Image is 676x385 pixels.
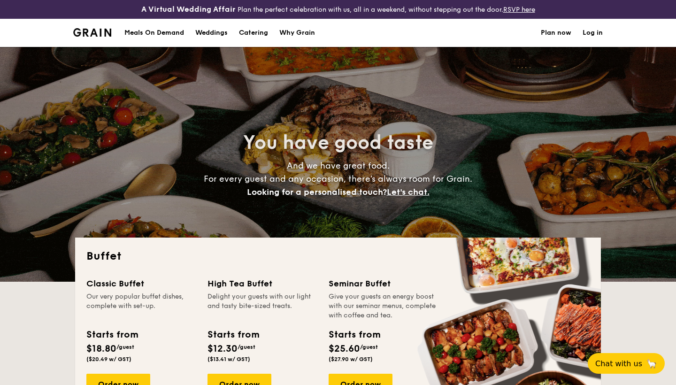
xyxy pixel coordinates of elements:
[239,19,268,47] h1: Catering
[207,343,238,354] span: $12.30
[86,249,590,264] h2: Buffet
[387,187,430,197] span: Let's chat.
[279,19,315,47] div: Why Grain
[86,356,131,362] span: ($20.49 w/ GST)
[503,6,535,14] a: RSVP here
[207,328,259,342] div: Starts from
[329,277,438,290] div: Seminar Buffet
[86,292,196,320] div: Our very popular buffet dishes, complete with set-up.
[86,328,138,342] div: Starts from
[124,19,184,47] div: Meals On Demand
[360,344,378,350] span: /guest
[329,343,360,354] span: $25.60
[238,344,255,350] span: /guest
[113,4,563,15] div: Plan the perfect celebration with us, all in a weekend, without stepping out the door.
[73,28,111,37] a: Logotype
[329,328,380,342] div: Starts from
[233,19,274,47] a: Catering
[329,356,373,362] span: ($27.90 w/ GST)
[119,19,190,47] a: Meals On Demand
[207,356,250,362] span: ($13.41 w/ GST)
[141,4,236,15] h4: A Virtual Wedding Affair
[583,19,603,47] a: Log in
[207,292,317,320] div: Delight your guests with our light and tasty bite-sized treats.
[195,19,228,47] div: Weddings
[73,28,111,37] img: Grain
[190,19,233,47] a: Weddings
[329,292,438,320] div: Give your guests an energy boost with our seminar menus, complete with coffee and tea.
[646,358,657,369] span: 🦙
[207,277,317,290] div: High Tea Buffet
[274,19,321,47] a: Why Grain
[588,353,665,374] button: Chat with us🦙
[116,344,134,350] span: /guest
[541,19,571,47] a: Plan now
[86,343,116,354] span: $18.80
[595,359,642,368] span: Chat with us
[86,277,196,290] div: Classic Buffet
